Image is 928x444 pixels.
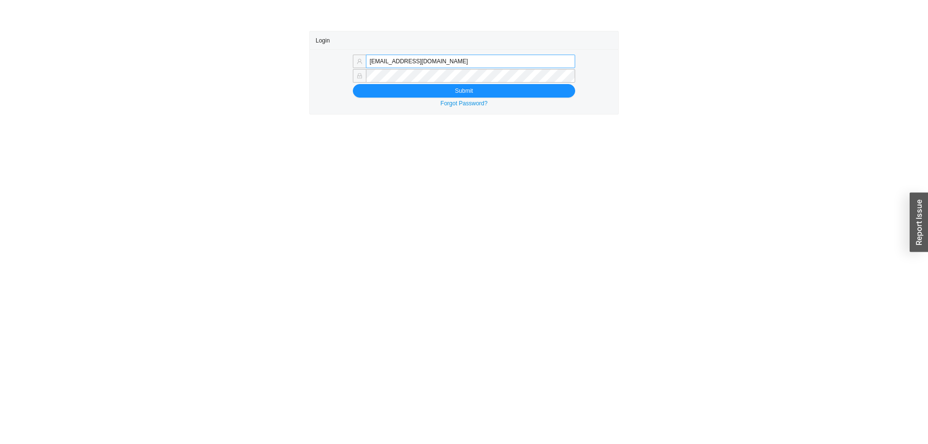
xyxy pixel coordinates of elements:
[316,31,612,49] div: Login
[366,55,575,68] input: Email
[357,73,362,79] span: lock
[353,84,575,98] button: Submit
[455,86,473,96] span: Submit
[440,100,487,107] a: Forgot Password?
[357,58,362,64] span: user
